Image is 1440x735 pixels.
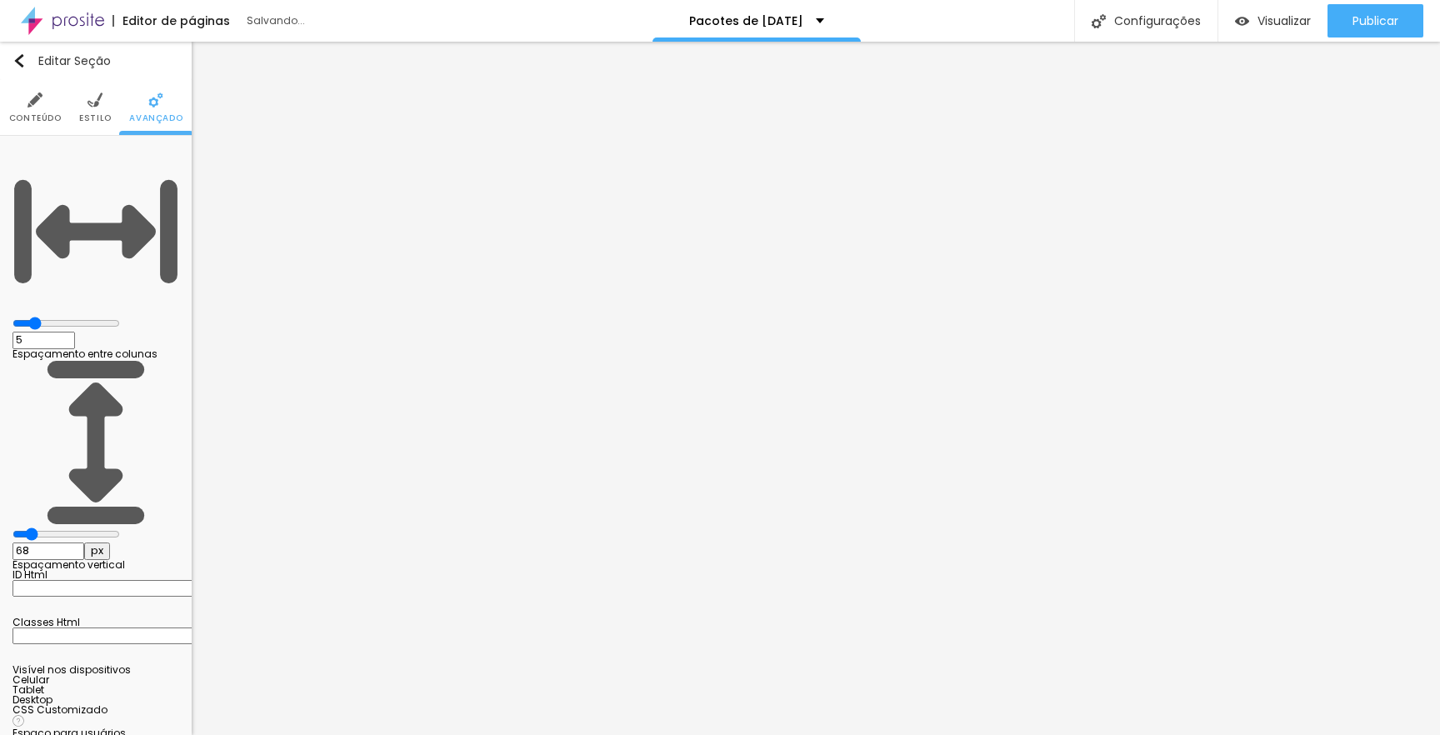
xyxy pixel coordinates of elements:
img: Icone [12,54,26,67]
div: Editar Seção [12,54,111,67]
span: Visualizar [1257,14,1311,27]
span: Conteúdo [9,114,62,122]
button: Publicar [1327,4,1423,37]
span: Publicar [1352,14,1398,27]
span: Estilo [79,114,112,122]
span: Desktop [12,692,52,707]
img: Icone [1092,14,1106,28]
span: Tablet [12,682,44,697]
button: Visualizar [1218,4,1327,37]
img: view-1.svg [1235,14,1249,28]
img: Icone [12,148,179,315]
div: ID Html [12,570,179,580]
div: Classes Html [12,617,179,627]
div: Espaçamento vertical [12,560,179,570]
button: px [84,542,110,560]
img: Icone [12,359,179,526]
div: Visível nos dispositivos [12,665,179,675]
div: Salvando... [247,16,438,26]
span: Celular [12,672,49,687]
div: CSS Customizado [12,705,179,715]
span: Avançado [129,114,182,122]
img: Icone [148,92,163,107]
img: Icone [87,92,102,107]
div: Espaçamento entre colunas [12,349,179,359]
img: Icone [27,92,42,107]
img: Icone [12,715,24,727]
iframe: Editor [192,42,1440,735]
div: Editor de páginas [112,15,230,27]
p: Pacotes de [DATE] [689,15,803,27]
